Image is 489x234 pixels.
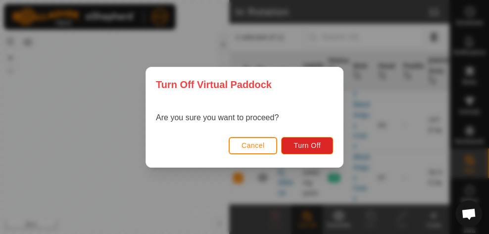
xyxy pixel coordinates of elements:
button: Turn Off [281,137,333,154]
span: Cancel [242,141,265,149]
div: Open chat [455,200,482,227]
button: Cancel [229,137,278,154]
span: Turn Off Virtual Paddock [156,77,272,92]
p: Are you sure you want to proceed? [156,112,279,124]
span: Turn Off [293,141,321,149]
